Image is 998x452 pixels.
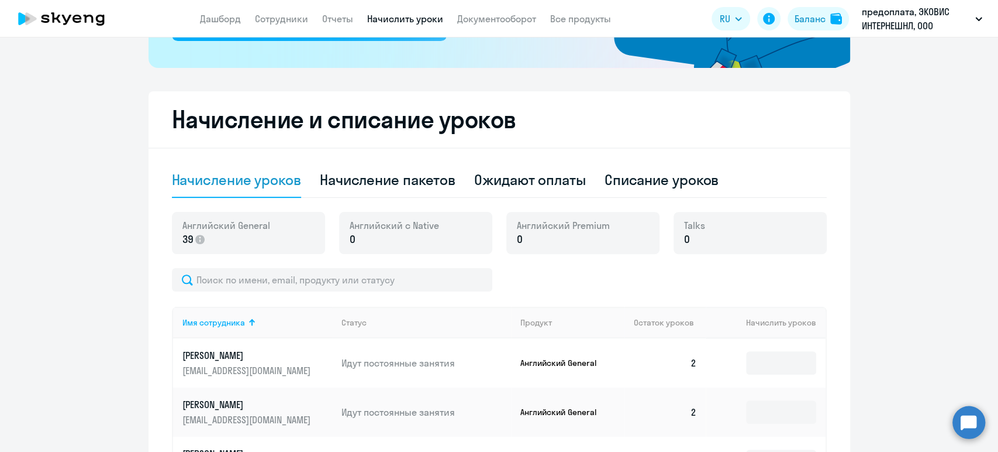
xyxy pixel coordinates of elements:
div: Начисление уроков [172,170,301,189]
a: Начислить уроки [367,13,443,25]
button: RU [712,7,750,30]
span: Английский с Native [350,219,439,232]
a: [PERSON_NAME][EMAIL_ADDRESS][DOMAIN_NAME] [182,398,333,426]
button: Балансbalance [788,7,849,30]
div: Продукт [520,317,552,328]
span: Остаток уроков [634,317,694,328]
p: [PERSON_NAME] [182,349,313,362]
button: предоплата, ЭКОВИС ИНТЕРНЕШНЛ, ООО [856,5,988,33]
p: Идут постоянные занятия [341,406,511,419]
p: Английский General [520,358,608,368]
input: Поиск по имени, email, продукту или статусу [172,268,492,292]
td: 2 [624,338,706,388]
h2: Начисление и списание уроков [172,105,827,133]
a: Все продукты [550,13,611,25]
div: Имя сотрудника [182,317,333,328]
p: предоплата, ЭКОВИС ИНТЕРНЕШНЛ, ООО [862,5,971,33]
th: Начислить уроков [706,307,825,338]
p: [EMAIL_ADDRESS][DOMAIN_NAME] [182,364,313,377]
p: Идут постоянные занятия [341,357,511,369]
div: Статус [341,317,367,328]
a: Сотрудники [255,13,308,25]
td: 2 [624,388,706,437]
div: Остаток уроков [634,317,706,328]
span: RU [720,12,730,26]
div: Имя сотрудника [182,317,245,328]
div: Баланс [795,12,826,26]
div: Начисление пакетов [320,170,455,189]
span: Английский General [182,219,270,232]
a: Дашборд [200,13,241,25]
span: 0 [350,232,355,247]
span: 39 [182,232,194,247]
p: Английский General [520,407,608,417]
div: Статус [341,317,511,328]
span: Talks [684,219,705,232]
span: 0 [684,232,690,247]
p: [PERSON_NAME] [182,398,313,411]
a: [PERSON_NAME][EMAIL_ADDRESS][DOMAIN_NAME] [182,349,333,377]
a: Отчеты [322,13,353,25]
img: balance [830,13,842,25]
div: Ожидают оплаты [474,170,586,189]
span: 0 [517,232,523,247]
span: Английский Premium [517,219,610,232]
div: Продукт [520,317,624,328]
a: Документооборот [457,13,536,25]
p: [EMAIL_ADDRESS][DOMAIN_NAME] [182,413,313,426]
div: Списание уроков [605,170,719,189]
